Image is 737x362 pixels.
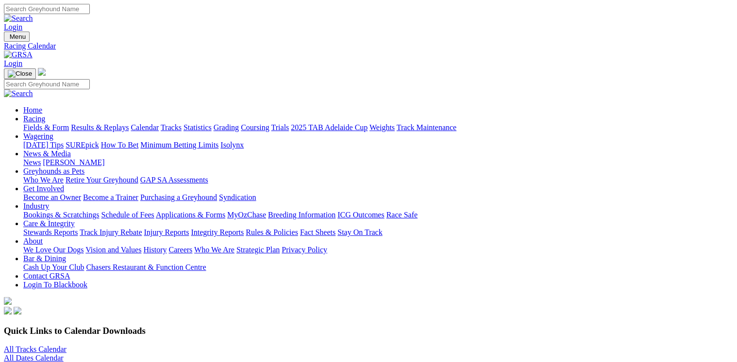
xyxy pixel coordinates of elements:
[168,246,192,254] a: Careers
[23,246,84,254] a: We Love Our Dogs
[23,202,49,210] a: Industry
[4,68,36,79] button: Toggle navigation
[101,141,139,149] a: How To Bet
[4,50,33,59] img: GRSA
[23,132,53,140] a: Wagering
[23,272,70,280] a: Contact GRSA
[219,193,256,201] a: Syndication
[4,79,90,89] input: Search
[140,141,218,149] a: Minimum Betting Limits
[143,246,167,254] a: History
[38,68,46,76] img: logo-grsa-white.png
[23,123,733,132] div: Racing
[4,42,733,50] a: Racing Calendar
[14,307,21,314] img: twitter.svg
[23,115,45,123] a: Racing
[66,141,99,149] a: SUREpick
[291,123,368,132] a: 2025 TAB Adelaide Cup
[66,176,138,184] a: Retire Your Greyhound
[191,228,244,236] a: Integrity Reports
[23,176,64,184] a: Who We Are
[23,263,84,271] a: Cash Up Your Club
[43,158,104,166] a: [PERSON_NAME]
[161,123,182,132] a: Tracks
[4,89,33,98] img: Search
[227,211,266,219] a: MyOzChase
[23,280,87,289] a: Login To Blackbook
[4,14,33,23] img: Search
[4,354,64,362] a: All Dates Calendar
[23,263,733,272] div: Bar & Dining
[71,123,129,132] a: Results & Replays
[83,193,138,201] a: Become a Trainer
[369,123,395,132] a: Weights
[23,158,733,167] div: News & Media
[271,123,289,132] a: Trials
[241,123,269,132] a: Coursing
[101,211,154,219] a: Schedule of Fees
[131,123,159,132] a: Calendar
[184,123,212,132] a: Statistics
[397,123,456,132] a: Track Maintenance
[4,297,12,305] img: logo-grsa-white.png
[23,184,64,193] a: Get Involved
[268,211,335,219] a: Breeding Information
[23,141,733,149] div: Wagering
[220,141,244,149] a: Isolynx
[23,106,42,114] a: Home
[4,345,67,353] a: All Tracks Calendar
[4,307,12,314] img: facebook.svg
[214,123,239,132] a: Grading
[23,246,733,254] div: About
[23,123,69,132] a: Fields & Form
[23,158,41,166] a: News
[23,193,81,201] a: Become an Owner
[337,211,384,219] a: ICG Outcomes
[23,167,84,175] a: Greyhounds as Pets
[23,211,733,219] div: Industry
[23,211,99,219] a: Bookings & Scratchings
[300,228,335,236] a: Fact Sheets
[386,211,417,219] a: Race Safe
[337,228,382,236] a: Stay On Track
[144,228,189,236] a: Injury Reports
[23,228,733,237] div: Care & Integrity
[23,141,64,149] a: [DATE] Tips
[4,23,22,31] a: Login
[4,326,733,336] h3: Quick Links to Calendar Downloads
[23,219,75,228] a: Care & Integrity
[156,211,225,219] a: Applications & Forms
[4,59,22,67] a: Login
[4,32,30,42] button: Toggle navigation
[194,246,234,254] a: Who We Are
[8,70,32,78] img: Close
[23,149,71,158] a: News & Media
[23,176,733,184] div: Greyhounds as Pets
[4,4,90,14] input: Search
[80,228,142,236] a: Track Injury Rebate
[140,193,217,201] a: Purchasing a Greyhound
[86,263,206,271] a: Chasers Restaurant & Function Centre
[85,246,141,254] a: Vision and Values
[23,237,43,245] a: About
[23,193,733,202] div: Get Involved
[236,246,280,254] a: Strategic Plan
[246,228,298,236] a: Rules & Policies
[23,254,66,263] a: Bar & Dining
[23,228,78,236] a: Stewards Reports
[282,246,327,254] a: Privacy Policy
[10,33,26,40] span: Menu
[140,176,208,184] a: GAP SA Assessments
